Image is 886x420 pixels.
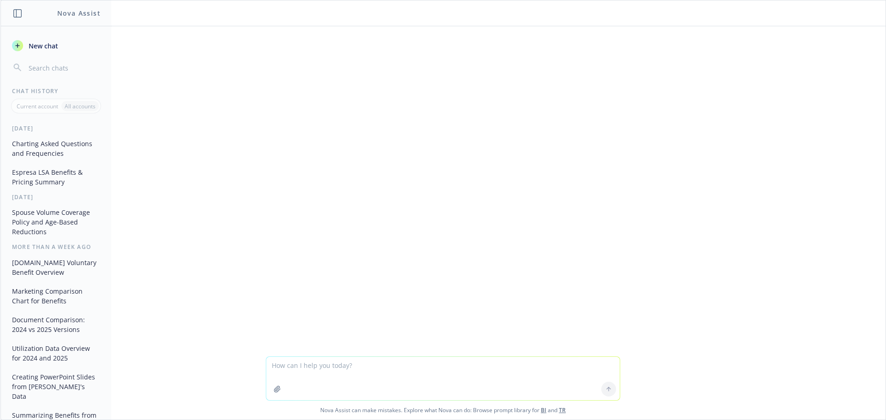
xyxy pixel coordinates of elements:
div: [DATE] [1,193,111,201]
button: Spouse Volume Coverage Policy and Age-Based Reductions [8,205,104,239]
button: Creating PowerPoint Slides from [PERSON_NAME]'s Data [8,369,104,404]
p: All accounts [65,102,96,110]
span: New chat [27,41,58,51]
h1: Nova Assist [57,8,101,18]
button: New chat [8,37,104,54]
button: Charting Asked Questions and Frequencies [8,136,104,161]
button: Espresa LSA Benefits & Pricing Summary [8,165,104,189]
button: [DOMAIN_NAME] Voluntary Benefit Overview [8,255,104,280]
div: More than a week ago [1,243,111,251]
a: TR [559,406,566,414]
button: Marketing Comparison Chart for Benefits [8,284,104,308]
div: Chat History [1,87,111,95]
button: Utilization Data Overview for 2024 and 2025 [8,341,104,366]
div: [DATE] [1,124,111,132]
button: Document Comparison: 2024 vs 2025 Versions [8,312,104,337]
a: BI [541,406,546,414]
p: Current account [17,102,58,110]
input: Search chats [27,61,100,74]
span: Nova Assist can make mistakes. Explore what Nova can do: Browse prompt library for and [4,401,882,420]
